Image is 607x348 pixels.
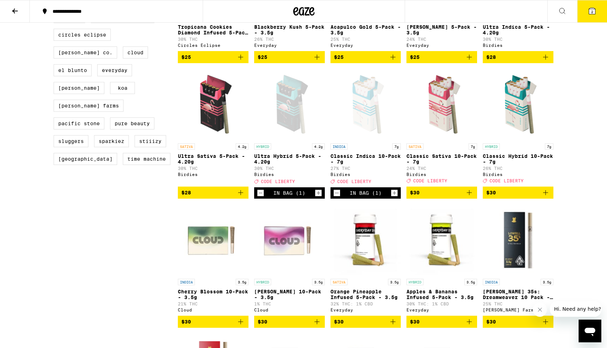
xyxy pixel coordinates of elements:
[330,308,401,312] div: Everyday
[178,302,248,306] p: 21% THC
[591,10,593,14] span: 2
[254,153,325,165] p: Ultra Hybrid 5-Pack - 4.20g
[178,316,248,328] button: Add to bag
[350,190,382,196] div: In Bag (1)
[254,316,325,328] button: Add to bag
[254,166,325,171] p: 30% THC
[330,204,401,275] img: Everyday - Orange Pineapple Infused 5-Pack - 3.5g
[312,279,325,285] p: 3.5g
[330,37,401,42] p: 25% THC
[312,143,325,150] p: 4.2g
[178,153,248,165] p: Ultra Sativa 5-Pack - 4.20g
[254,204,325,275] img: Cloud - Runtz 10-Pack - 3.5g
[123,153,170,165] label: Time Machine
[391,189,398,197] button: Increment
[330,153,401,165] p: Classic Indica 10-Pack - 7g
[330,143,348,150] p: INDICA
[406,308,477,312] div: Everyday
[330,51,401,63] button: Add to bag
[135,135,166,147] label: STIIIZY
[406,24,477,35] p: [PERSON_NAME] 5-Pack - 3.5g
[410,54,420,60] span: $25
[483,187,553,199] button: Add to bag
[181,190,191,195] span: $28
[330,24,401,35] p: Acapulco Gold 5-Pack - 3.5g
[236,279,248,285] p: 3.5g
[330,166,401,171] p: 27% THC
[254,43,325,48] div: Everyday
[97,64,132,76] label: Everyday
[406,187,477,199] button: Add to bag
[178,51,248,63] button: Add to bag
[483,172,553,177] div: Birdies
[406,69,477,187] a: Open page for Classic Sativa 10-Pack - 7g from Birdies
[54,100,124,112] label: [PERSON_NAME] Farms
[178,279,195,285] p: INDICA
[541,279,553,285] p: 3.5g
[406,153,477,165] p: Classic Sativa 10-Pack - 7g
[406,69,477,140] img: Birdies - Classic Sativa 10-Pack - 7g
[178,69,248,187] a: Open page for Ultra Sativa 5-Pack - 4.20g from Birdies
[334,319,344,325] span: $30
[483,143,500,150] p: HYBRID
[334,54,344,60] span: $25
[483,153,553,165] p: Classic Hybrid 10-Pack - 7g
[254,69,325,187] a: Open page for Ultra Hybrid 5-Pack - 4.20g from Birdies
[469,143,477,150] p: 7g
[483,289,553,300] p: [PERSON_NAME] 35s: Dreamweaver 10 Pack - 3.5g
[410,319,420,325] span: $30
[490,178,524,183] span: CODE LIBERTY
[261,179,295,184] span: CODE LIBERTY
[486,319,496,325] span: $30
[54,46,117,59] label: [PERSON_NAME] Co.
[178,166,248,171] p: 30% THC
[254,279,271,285] p: HYBRID
[254,24,325,35] p: Blackberry Kush 5-Pack - 3.5g
[406,43,477,48] div: Everyday
[330,43,401,48] div: Everyday
[254,172,325,177] div: Birdies
[406,172,477,177] div: Birdies
[254,51,325,63] button: Add to bag
[178,308,248,312] div: Cloud
[94,135,129,147] label: Sparkiez
[254,143,271,150] p: HYBRID
[258,54,267,60] span: $25
[315,189,322,197] button: Increment
[181,319,191,325] span: $30
[406,204,477,316] a: Open page for Apples & Bananas Infused 5-Pack - 3.5g from Everyday
[388,279,401,285] p: 3.5g
[110,82,135,94] label: Koa
[406,204,477,275] img: Everyday - Apples & Bananas Infused 5-Pack - 3.5g
[178,204,248,316] a: Open page for Cherry Blossom 10-Pack - 3.5g from Cloud
[406,143,423,150] p: SATIVA
[330,289,401,300] p: Orange Pineapple Infused 5-Pack - 3.5g
[483,308,553,312] div: [PERSON_NAME] Farms
[178,69,248,140] img: Birdies - Ultra Sativa 5-Pack - 4.20g
[579,320,601,342] iframe: Button to launch messaging window
[181,54,191,60] span: $25
[483,302,553,306] p: 25% THC
[178,172,248,177] div: Birdies
[330,279,348,285] p: SATIVA
[337,179,371,184] span: CODE LIBERTY
[483,204,553,275] img: Lowell Farms - Lowell 35s: Dreamweaver 10 Pack - 3.5g
[273,190,305,196] div: In Bag (1)
[577,0,607,22] button: 2
[330,69,401,187] a: Open page for Classic Indica 10-Pack - 7g from Birdies
[483,316,553,328] button: Add to bag
[236,143,248,150] p: 4.2g
[254,204,325,316] a: Open page for Runtz 10-Pack - 3.5g from Cloud
[483,166,553,171] p: 26% THC
[483,279,500,285] p: INDICA
[330,172,401,177] div: Birdies
[483,69,553,187] a: Open page for Classic Hybrid 10-Pack - 7g from Birdies
[406,279,423,285] p: HYBRID
[178,143,195,150] p: SATIVA
[486,190,496,195] span: $30
[54,64,92,76] label: El Blunto
[486,54,496,60] span: $28
[545,143,553,150] p: 7g
[413,178,447,183] span: CODE LIBERTY
[330,204,401,316] a: Open page for Orange Pineapple Infused 5-Pack - 3.5g from Everyday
